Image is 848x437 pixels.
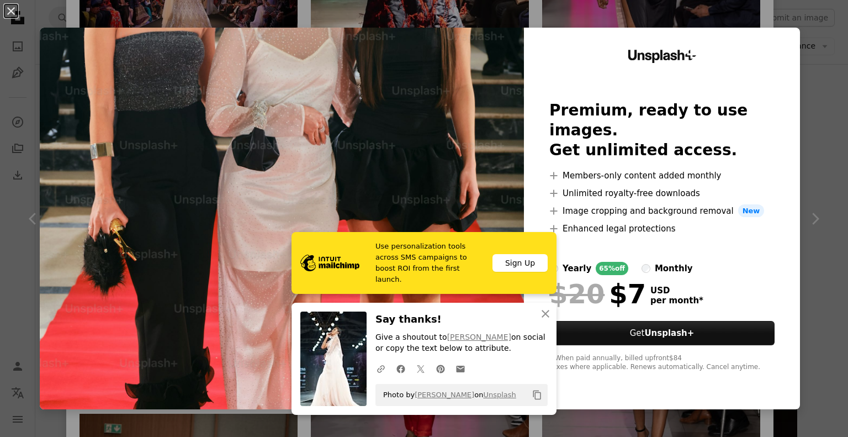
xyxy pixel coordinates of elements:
[483,391,516,399] a: Unsplash
[549,187,775,200] li: Unlimited royalty-free downloads
[596,262,628,275] div: 65% off
[291,232,556,294] a: Use personalization tools across SMS campaigns to boost ROI from the first launch.Sign Up
[375,241,484,285] span: Use personalization tools across SMS campaigns to boost ROI from the first launch.
[549,321,775,345] button: GetUnsplash+
[549,204,775,218] li: Image cropping and background removal
[549,354,775,372] div: * When paid annually, billed upfront $84 Taxes where applicable. Renews automatically. Cancel any...
[549,222,775,235] li: Enhanced legal protections
[549,280,605,308] span: $20
[375,312,548,328] h3: Say thanks!
[549,169,775,182] li: Members-only content added monthly
[492,254,548,272] div: Sign Up
[375,332,548,354] p: Give a shoutout to on social or copy the text below to attribute.
[738,204,765,218] span: New
[411,357,431,380] a: Share on Twitter
[447,333,511,341] a: [PERSON_NAME]
[451,357,470,380] a: Share over email
[650,296,703,306] span: per month *
[642,264,650,273] input: monthly
[563,262,591,275] div: yearly
[549,101,775,160] h2: Premium, ready to use images. Get unlimited access.
[655,262,693,275] div: monthly
[431,357,451,380] a: Share on Pinterest
[391,357,411,380] a: Share on Facebook
[378,386,516,404] span: Photo by on
[300,255,359,271] img: file-1690386555781-336d1949dad1image
[549,280,646,308] div: $7
[650,286,703,296] span: USD
[644,328,694,338] strong: Unsplash+
[528,386,547,404] button: Copy to clipboard
[415,391,474,399] a: [PERSON_NAME]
